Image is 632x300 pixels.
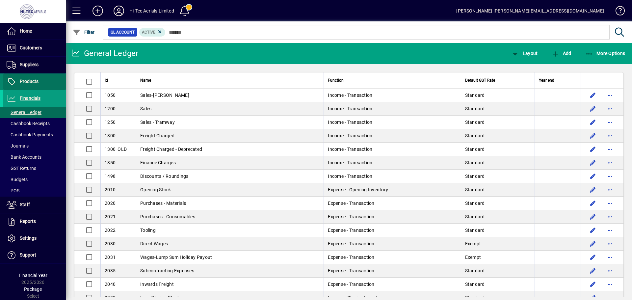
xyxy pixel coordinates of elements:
[3,23,66,40] a: Home
[588,117,598,127] button: Edit
[465,147,485,152] span: Standard
[3,230,66,247] a: Settings
[3,107,66,118] a: General Ledger
[140,228,156,233] span: Tooling
[7,177,28,182] span: Budgets
[108,5,129,17] button: Profile
[140,77,151,84] span: Name
[140,174,188,179] span: Discounts / Roundings
[105,133,116,138] span: 1300
[605,225,615,235] button: More options
[588,238,598,249] button: Edit
[328,174,372,179] span: Income - Transaction
[588,198,598,208] button: Edit
[20,28,32,34] span: Home
[20,79,39,84] span: Products
[465,255,481,260] span: Exempt
[328,241,374,246] span: Expense - Transaction
[140,147,202,152] span: Freight Charged - Deprecated
[328,77,344,84] span: Function
[140,268,194,273] span: Subcontracting Expenses
[129,6,174,16] div: Hi-Tec Aerials Limited
[465,133,485,138] span: Standard
[605,211,615,222] button: More options
[588,279,598,289] button: Edit
[3,129,66,140] a: Cashbook Payments
[105,120,116,125] span: 1250
[105,93,116,98] span: 1050
[19,273,47,278] span: Financial Year
[105,187,116,192] span: 2010
[20,235,37,241] span: Settings
[7,166,36,171] span: GST Returns
[605,184,615,195] button: More options
[588,144,598,154] button: Edit
[105,147,127,152] span: 1300_OLD
[328,214,374,219] span: Expense - Transaction
[140,120,175,125] span: Sales - Tramway
[20,252,36,258] span: Support
[3,57,66,73] a: Suppliers
[611,1,624,23] a: Knowledge Base
[605,171,615,181] button: More options
[24,286,42,292] span: Package
[328,106,372,111] span: Income - Transaction
[105,174,116,179] span: 1498
[71,26,96,38] button: Filter
[105,255,116,260] span: 2031
[588,225,598,235] button: Edit
[328,147,372,152] span: Income - Transaction
[140,201,186,206] span: Purchases - Materials
[140,93,189,98] span: Sales-[PERSON_NAME]
[465,282,485,287] span: Standard
[7,188,19,193] span: POS
[605,198,615,208] button: More options
[140,106,151,111] span: Sales
[605,157,615,168] button: More options
[504,47,544,59] app-page-header-button: View chart layout
[7,143,29,149] span: Journals
[465,106,485,111] span: Standard
[71,48,139,59] div: General Ledger
[3,151,66,163] a: Bank Accounts
[3,73,66,90] a: Products
[605,238,615,249] button: More options
[328,201,374,206] span: Expense - Transaction
[105,201,116,206] span: 2020
[465,93,485,98] span: Standard
[588,130,598,141] button: Edit
[3,118,66,129] a: Cashbook Receipts
[20,219,36,224] span: Reports
[3,174,66,185] a: Budgets
[328,282,374,287] span: Expense - Transaction
[20,62,39,67] span: Suppliers
[605,103,615,114] button: More options
[140,187,171,192] span: Opening Stock
[3,213,66,230] a: Reports
[140,214,195,219] span: Purchases - Consumables
[465,160,485,165] span: Standard
[588,103,598,114] button: Edit
[105,214,116,219] span: 2021
[465,174,485,179] span: Standard
[539,77,554,84] span: Year end
[588,252,598,262] button: Edit
[140,255,212,260] span: Wages-Lump Sum Holiday Payout
[3,163,66,174] a: GST Returns
[7,110,41,115] span: General Ledger
[588,211,598,222] button: Edit
[605,130,615,141] button: More options
[105,282,116,287] span: 2040
[105,241,116,246] span: 2030
[140,77,320,84] div: Name
[588,265,598,276] button: Edit
[585,51,625,56] span: More Options
[105,77,132,84] div: Id
[510,47,539,59] button: Layout
[105,160,116,165] span: 1350
[105,268,116,273] span: 2035
[139,28,166,37] mat-chip: Activation Status: Active
[328,228,374,233] span: Expense - Transaction
[465,120,485,125] span: Standard
[328,268,374,273] span: Expense - Transaction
